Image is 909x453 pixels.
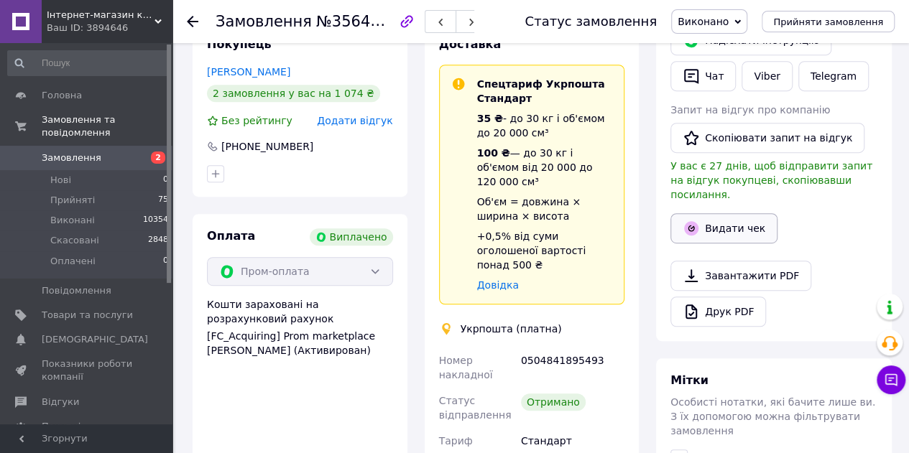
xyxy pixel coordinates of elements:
[42,333,148,346] span: [DEMOGRAPHIC_DATA]
[477,279,519,291] a: Довідка
[477,111,613,140] div: - до 30 кг і об'ємом до 20 000 см³
[158,194,168,207] span: 75
[42,309,133,322] span: Товари та послуги
[47,22,172,34] div: Ваш ID: 3894646
[42,420,80,433] span: Покупці
[670,160,872,200] span: У вас є 27 днів, щоб відправити запит на відгук покупцеві, скопіювавши посилання.
[773,17,883,27] span: Прийняти замовлення
[670,61,736,91] button: Чат
[670,104,830,116] span: Запит на відгук про компанію
[7,50,170,76] input: Пошук
[207,85,380,102] div: 2 замовлення у вас на 1 074 ₴
[50,174,71,187] span: Нові
[47,9,154,22] span: Інтернет-магазин косметики "Lushlume"
[477,229,613,272] div: +0,5% від суми оголошеної вартості понад 500 ₴
[50,234,99,247] span: Скасовані
[207,229,255,243] span: Оплата
[670,123,864,153] button: Скопіювати запит на відгук
[877,365,905,394] button: Чат з покупцем
[50,255,96,268] span: Оплачені
[477,147,510,159] span: 100 ₴
[151,151,165,164] span: 2
[457,322,566,336] div: Укрпошта (платна)
[798,61,869,91] a: Telegram
[439,355,493,380] span: Номер накладної
[477,146,613,189] div: — до 30 кг і об'ємом від 20 000 до 120 000 см³
[317,115,392,126] span: Додати відгук
[163,174,168,187] span: 0
[50,214,95,227] span: Виконані
[148,234,168,247] span: 2848
[670,396,875,436] span: Особисті нотатки, які бачите лише ви. З їх допомогою можна фільтрувати замовлення
[518,347,627,388] div: 0504841895493
[742,61,792,91] a: Viber
[439,435,473,447] span: Тариф
[310,228,393,246] div: Виплачено
[42,89,82,102] span: Головна
[678,16,729,27] span: Виконано
[670,296,766,327] a: Друк PDF
[670,261,811,291] a: Завантажити PDF
[762,11,895,32] button: Прийняти замовлення
[316,12,418,30] span: №356414619
[221,115,292,126] span: Без рейтингу
[42,358,133,383] span: Показники роботи компанії
[50,194,95,207] span: Прийняті
[163,255,168,268] span: 0
[42,113,172,139] span: Замовлення та повідомлення
[216,13,312,30] span: Замовлення
[670,213,778,243] button: Видати чек
[207,329,393,358] div: [FC_Acquiring] Prom marketplace [PERSON_NAME] (Активирован)
[525,14,657,29] div: Статус замовлення
[477,195,613,223] div: Об'єм = довжина × ширина × висота
[187,14,198,29] div: Повернутися назад
[42,151,101,164] span: Замовлення
[207,37,272,51] span: Покупець
[439,37,502,51] span: Доставка
[521,393,586,411] div: Отримано
[477,113,503,124] span: 35 ₴
[670,373,709,387] span: Мітки
[220,139,315,154] div: [PHONE_NUMBER]
[207,66,290,78] a: [PERSON_NAME]
[477,78,605,104] span: Спецтариф Укрпошта Стандарт
[42,284,111,297] span: Повідомлення
[42,396,79,408] span: Відгуки
[207,297,393,358] div: Кошти зараховані на розрахунковий рахунок
[143,214,168,227] span: 10354
[439,395,512,421] span: Статус відправлення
